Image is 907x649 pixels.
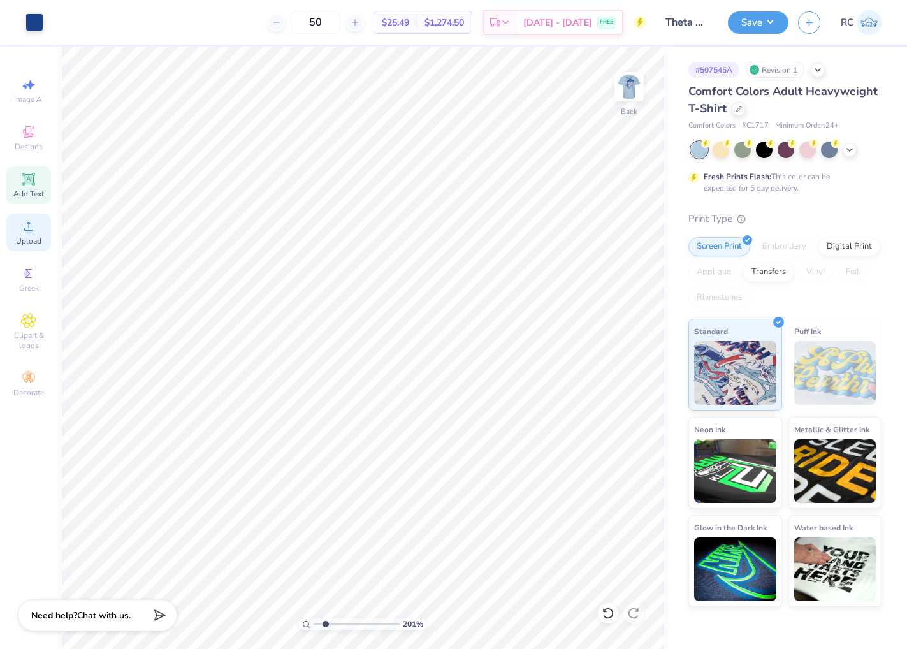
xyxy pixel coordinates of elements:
span: RC [841,15,853,30]
button: Save [728,11,788,34]
div: Rhinestones [688,288,750,307]
span: [DATE] - [DATE] [523,16,592,29]
strong: Need help? [31,609,77,622]
div: Embroidery [754,237,815,256]
span: Greek [19,283,39,293]
span: Minimum Order: 24 + [775,120,839,131]
div: Back [621,106,637,117]
input: – – [291,11,340,34]
strong: Fresh Prints Flash: [704,171,771,182]
div: Foil [838,263,867,282]
img: Glow in the Dark Ink [694,537,776,601]
span: # C1717 [742,120,769,131]
span: $1,274.50 [424,16,464,29]
input: Untitled Design [656,10,718,35]
span: Image AI [14,94,44,105]
div: Applique [688,263,739,282]
span: Decorate [13,388,44,398]
div: Print Type [688,212,882,226]
img: Puff Ink [794,341,876,405]
span: Water based Ink [794,521,853,534]
span: Glow in the Dark Ink [694,521,767,534]
span: Comfort Colors Adult Heavyweight T-Shirt [688,84,878,116]
span: Standard [694,324,728,338]
span: Metallic & Glitter Ink [794,423,869,436]
a: RC [841,10,882,35]
img: Back [616,74,642,99]
div: Transfers [743,263,794,282]
span: $25.49 [382,16,409,29]
img: Standard [694,341,776,405]
span: Comfort Colors [688,120,736,131]
img: Rio Cabojoc [857,10,882,35]
img: Metallic & Glitter Ink [794,439,876,503]
div: Revision 1 [746,62,804,78]
span: Designs [15,142,43,152]
div: Digital Print [818,237,880,256]
div: Screen Print [688,237,750,256]
img: Neon Ink [694,439,776,503]
span: Chat with us. [77,609,131,622]
div: Vinyl [798,263,834,282]
span: Clipart & logos [6,330,51,351]
span: 201 % [403,618,423,630]
span: Add Text [13,189,44,199]
div: This color can be expedited for 5 day delivery. [704,171,860,194]
div: # 507545A [688,62,739,78]
span: Upload [16,236,41,246]
img: Water based Ink [794,537,876,601]
span: Neon Ink [694,423,725,436]
span: Puff Ink [794,324,821,338]
span: FREE [600,18,613,27]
